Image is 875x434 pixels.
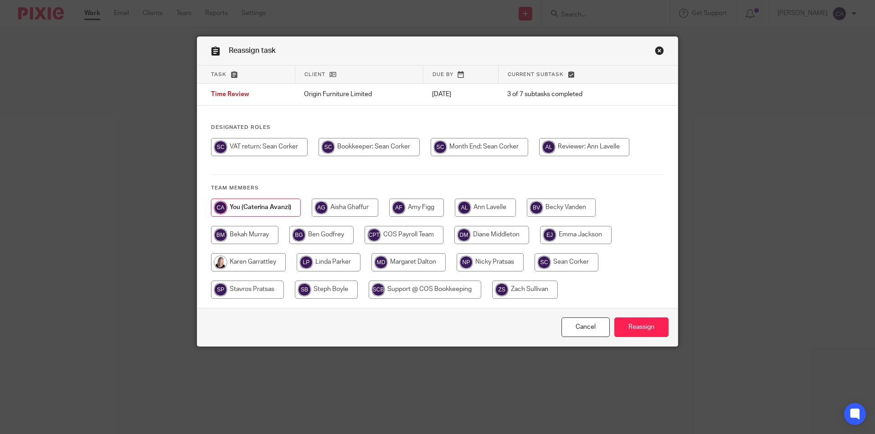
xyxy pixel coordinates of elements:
span: Time Review [211,92,249,98]
span: Client [304,72,325,77]
a: Close this dialog window [655,46,664,58]
span: Current subtask [508,72,564,77]
span: Reassign task [229,47,276,54]
h4: Designated Roles [211,124,664,131]
p: [DATE] [432,90,489,99]
input: Reassign [614,317,669,337]
span: Task [211,72,226,77]
span: Due by [432,72,453,77]
p: Origin Furniture Limited [304,90,414,99]
td: 3 of 7 subtasks completed [498,84,637,106]
a: Close this dialog window [561,317,610,337]
h4: Team members [211,184,664,192]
